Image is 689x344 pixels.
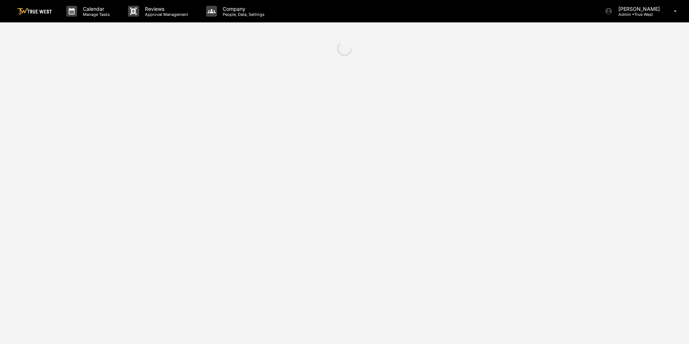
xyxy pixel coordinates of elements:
p: Calendar [77,6,114,12]
p: Reviews [139,6,192,12]
p: Approval Management [139,12,192,17]
img: logo [17,8,52,15]
p: Admin • True West [613,12,663,17]
p: [PERSON_NAME] [613,6,663,12]
iframe: Open customer support [666,320,685,340]
p: Company [217,6,268,12]
p: People, Data, Settings [217,12,268,17]
p: Manage Tasks [77,12,114,17]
